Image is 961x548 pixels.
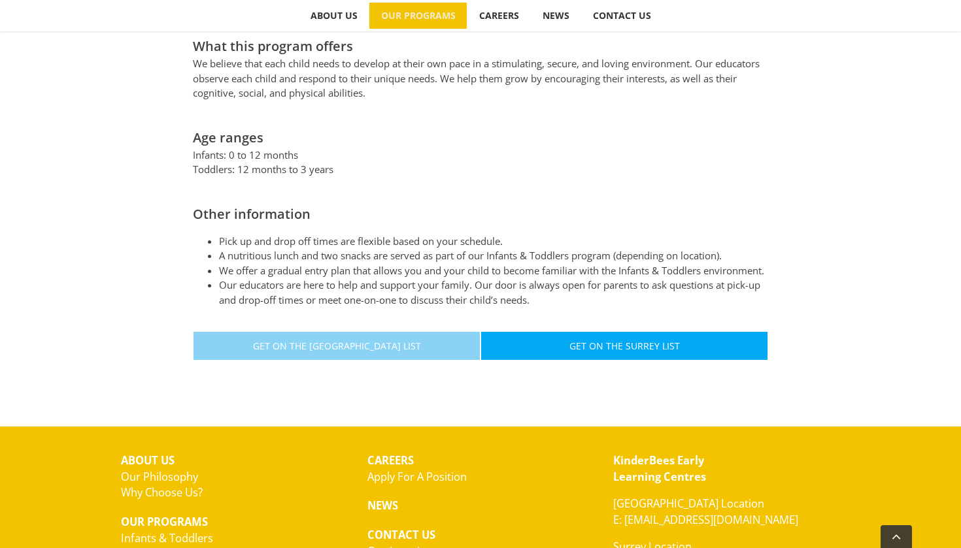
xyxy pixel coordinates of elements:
[121,514,208,529] strong: OUR PROGRAMS
[219,263,768,278] li: We offer a gradual entry plan that allows you and your child to become familiar with the Infants ...
[369,3,467,29] a: OUR PROGRAMS
[479,11,519,20] span: CAREERS
[121,469,198,484] a: Our Philosophy
[193,128,768,148] h2: Age ranges
[253,340,421,351] span: Get On The [GEOGRAPHIC_DATA] List
[569,340,680,351] span: Get On The Surrey List
[121,530,213,545] a: Infants & Toddlers
[193,148,768,177] p: Infants: 0 to 12 months Toddlers: 12 months to 3 years
[367,527,435,542] strong: CONTACT US
[531,3,581,29] a: NEWS
[193,331,480,361] a: Get On The [GEOGRAPHIC_DATA] List
[613,453,706,484] a: KinderBees EarlyLearning Centres
[193,56,768,101] p: We believe that each child needs to develop at their own pace in a stimulating, secure, and lovin...
[193,204,768,224] h2: Other information
[193,37,768,56] h2: What this program offers
[219,248,768,263] li: A nutritious lunch and two snacks are served as part of our Infants & Toddlers program (depending...
[367,453,414,468] strong: CAREERS
[480,331,768,361] a: Get On The Surrey List
[381,11,456,20] span: OUR PROGRAMS
[219,278,768,307] li: Our educators are here to help and support your family. Our door is always open for parents to as...
[367,469,467,484] a: Apply For A Position
[299,3,369,29] a: ABOUT US
[613,496,840,528] p: [GEOGRAPHIC_DATA] Location
[367,498,398,513] strong: NEWS
[613,512,798,527] a: E: [EMAIL_ADDRESS][DOMAIN_NAME]
[121,485,203,500] a: Why Choose Us?
[581,3,662,29] a: CONTACT US
[613,453,706,484] strong: KinderBees Early Learning Centres
[543,11,569,20] span: NEWS
[121,453,175,468] strong: ABOUT US
[311,11,358,20] span: ABOUT US
[219,234,768,249] li: Pick up and drop off times are flexible based on your schedule.
[467,3,530,29] a: CAREERS
[593,11,651,20] span: CONTACT US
